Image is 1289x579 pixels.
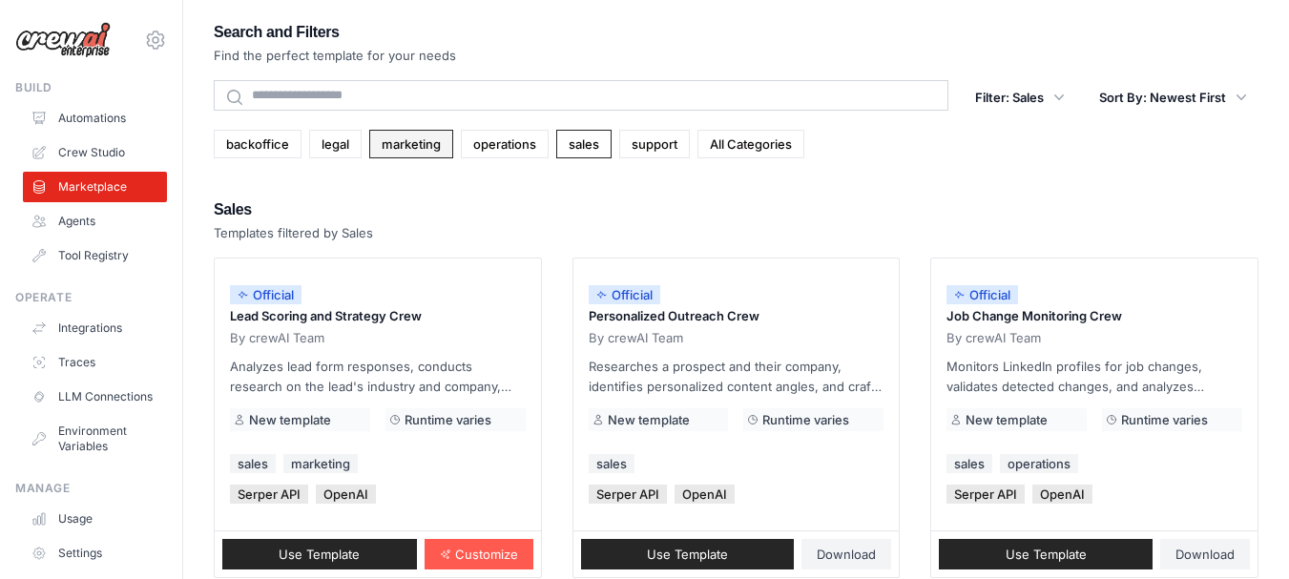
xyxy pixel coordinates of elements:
[279,547,360,562] span: Use Template
[405,412,491,427] span: Runtime varies
[23,103,167,134] a: Automations
[23,313,167,343] a: Integrations
[817,547,876,562] span: Download
[309,130,362,158] a: legal
[1160,539,1250,569] a: Download
[589,454,634,473] a: sales
[939,539,1153,569] a: Use Template
[946,485,1025,504] span: Serper API
[214,130,301,158] a: backoffice
[23,538,167,569] a: Settings
[581,539,795,569] a: Use Template
[425,539,533,569] a: Customize
[15,481,167,496] div: Manage
[675,485,735,504] span: OpenAI
[214,19,456,46] h2: Search and Filters
[608,412,690,427] span: New template
[230,485,308,504] span: Serper API
[1088,80,1258,114] button: Sort By: Newest First
[369,130,453,158] a: marketing
[23,137,167,168] a: Crew Studio
[214,223,373,242] p: Templates filtered by Sales
[15,80,167,95] div: Build
[214,46,456,65] p: Find the perfect template for your needs
[964,80,1076,114] button: Filter: Sales
[946,454,992,473] a: sales
[762,412,849,427] span: Runtime varies
[697,130,804,158] a: All Categories
[230,357,526,397] p: Analyzes lead form responses, conducts research on the lead's industry and company, and scores th...
[589,307,884,326] p: Personalized Outreach Crew
[23,382,167,412] a: LLM Connections
[23,347,167,378] a: Traces
[1032,485,1092,504] span: OpenAI
[966,412,1048,427] span: New template
[23,240,167,271] a: Tool Registry
[946,330,1041,345] span: By crewAI Team
[946,357,1242,397] p: Monitors LinkedIn profiles for job changes, validates detected changes, and analyzes opportunitie...
[1006,547,1087,562] span: Use Template
[647,547,728,562] span: Use Template
[1121,412,1208,427] span: Runtime varies
[230,285,301,304] span: Official
[455,547,518,562] span: Customize
[230,307,526,326] p: Lead Scoring and Strategy Crew
[23,172,167,202] a: Marketplace
[283,454,358,473] a: marketing
[15,22,111,58] img: Logo
[214,196,373,223] h2: Sales
[249,412,331,427] span: New template
[946,307,1242,326] p: Job Change Monitoring Crew
[619,130,690,158] a: support
[23,416,167,462] a: Environment Variables
[946,285,1018,304] span: Official
[230,454,276,473] a: sales
[801,539,891,569] a: Download
[589,357,884,397] p: Researches a prospect and their company, identifies personalized content angles, and crafts a tai...
[589,330,683,345] span: By crewAI Team
[1000,454,1078,473] a: operations
[1175,547,1235,562] span: Download
[461,130,549,158] a: operations
[23,206,167,237] a: Agents
[222,539,417,569] a: Use Template
[556,130,612,158] a: sales
[15,290,167,305] div: Operate
[230,330,324,345] span: By crewAI Team
[589,285,660,304] span: Official
[23,504,167,534] a: Usage
[316,485,376,504] span: OpenAI
[589,485,667,504] span: Serper API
